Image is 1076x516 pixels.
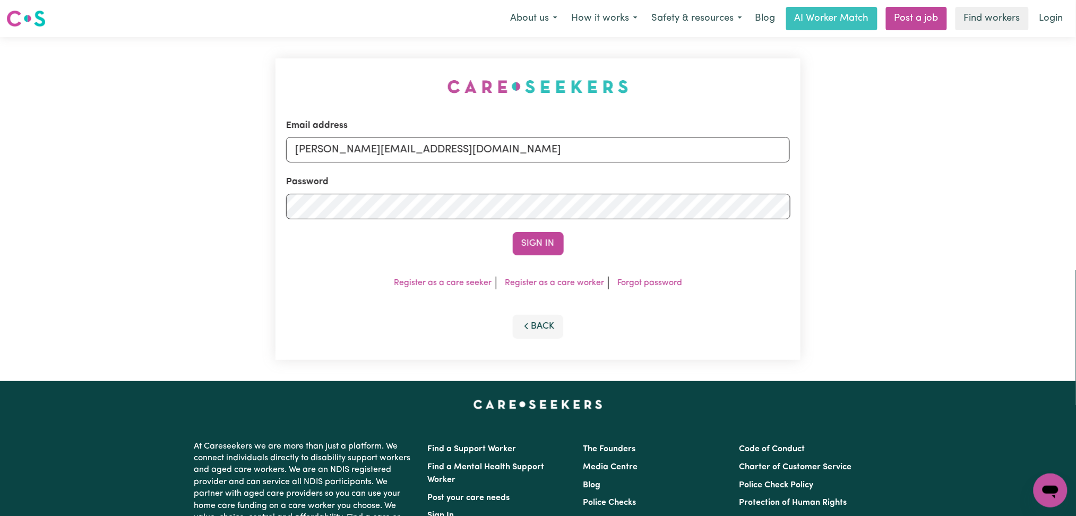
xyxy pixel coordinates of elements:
[786,7,877,30] a: AI Worker Match
[956,7,1029,30] a: Find workers
[1033,7,1070,30] a: Login
[644,7,749,30] button: Safety & resources
[428,494,510,502] a: Post your care needs
[583,498,636,507] a: Police Checks
[513,315,564,338] button: Back
[617,279,682,287] a: Forgot password
[286,137,790,162] input: Email address
[286,119,348,133] label: Email address
[739,463,851,471] a: Charter of Customer Service
[583,481,601,489] a: Blog
[739,445,805,453] a: Code of Conduct
[428,463,545,484] a: Find a Mental Health Support Worker
[1034,474,1068,508] iframe: Button to launch messaging window
[474,400,602,409] a: Careseekers home page
[6,6,46,31] a: Careseekers logo
[583,445,636,453] a: The Founders
[886,7,947,30] a: Post a job
[503,7,564,30] button: About us
[564,7,644,30] button: How it works
[739,498,847,507] a: Protection of Human Rights
[505,279,604,287] a: Register as a care worker
[749,7,782,30] a: Blog
[513,232,564,255] button: Sign In
[739,481,813,489] a: Police Check Policy
[6,9,46,28] img: Careseekers logo
[394,279,492,287] a: Register as a care seeker
[286,175,329,189] label: Password
[583,463,638,471] a: Media Centre
[428,445,517,453] a: Find a Support Worker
